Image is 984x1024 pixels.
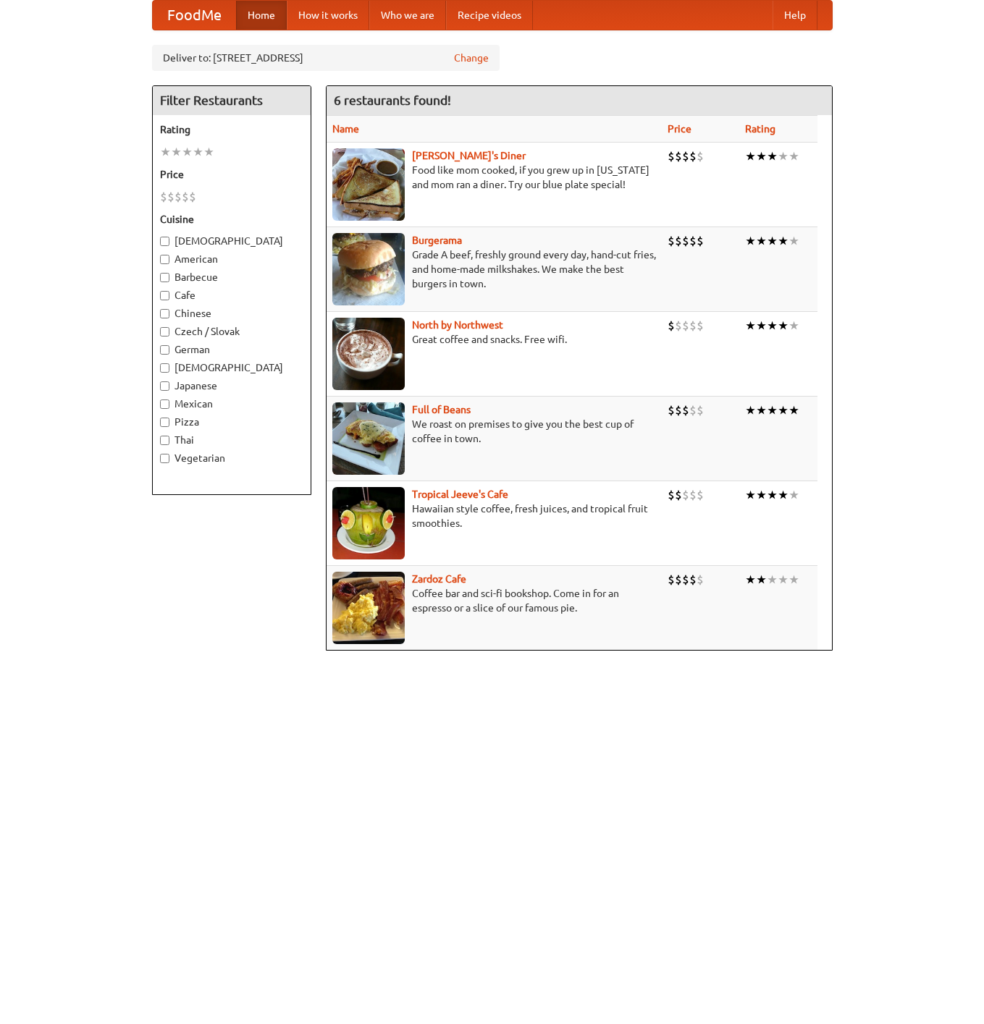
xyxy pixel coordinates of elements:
[778,402,789,418] li: ★
[332,123,359,135] a: Name
[332,318,405,390] img: north.jpg
[153,1,236,30] a: FoodMe
[789,572,799,588] li: ★
[675,487,682,503] li: $
[160,399,169,409] input: Mexican
[182,144,193,160] li: ★
[668,318,675,334] li: $
[412,319,503,331] b: North by Northwest
[682,233,689,249] li: $
[682,487,689,503] li: $
[789,487,799,503] li: ★
[189,189,196,205] li: $
[332,402,405,475] img: beans.jpg
[174,189,182,205] li: $
[160,288,303,302] label: Cafe
[745,572,756,588] li: ★
[332,247,656,291] p: Grade A beef, freshly ground every day, hand-cut fries, and home-made milkshakes. We make the bes...
[756,487,767,503] li: ★
[412,150,526,161] a: [PERSON_NAME]'s Diner
[332,163,656,192] p: Food like mom cooked, if you grew up in [US_STATE] and mom ran a diner. Try our blue plate special!
[160,378,303,393] label: Japanese
[446,1,533,30] a: Recipe videos
[412,488,508,500] a: Tropical Jeeve's Cafe
[675,148,682,164] li: $
[160,306,303,321] label: Chinese
[160,234,303,248] label: [DEMOGRAPHIC_DATA]
[334,93,451,107] ng-pluralize: 6 restaurants found!
[778,572,789,588] li: ★
[675,402,682,418] li: $
[332,572,405,644] img: zardoz.jpg
[767,572,778,588] li: ★
[697,318,704,334] li: $
[767,402,778,418] li: ★
[745,148,756,164] li: ★
[412,404,471,415] a: Full of Beans
[332,417,656,446] p: We roast on premises to give you the best cup of coffee in town.
[160,270,303,284] label: Barbecue
[236,1,287,30] a: Home
[153,86,311,115] h4: Filter Restaurants
[745,318,756,334] li: ★
[454,51,489,65] a: Change
[160,397,303,411] label: Mexican
[789,318,799,334] li: ★
[689,318,697,334] li: $
[778,487,789,503] li: ★
[767,318,778,334] li: ★
[789,148,799,164] li: ★
[193,144,203,160] li: ★
[675,572,682,588] li: $
[160,381,169,391] input: Japanese
[697,487,704,503] li: $
[689,402,697,418] li: $
[160,363,169,373] input: [DEMOGRAPHIC_DATA]
[756,148,767,164] li: ★
[160,415,303,429] label: Pizza
[767,487,778,503] li: ★
[160,454,169,463] input: Vegetarian
[778,318,789,334] li: ★
[668,572,675,588] li: $
[160,433,303,447] label: Thai
[287,1,369,30] a: How it works
[160,342,303,357] label: German
[160,360,303,375] label: [DEMOGRAPHIC_DATA]
[160,237,169,246] input: [DEMOGRAPHIC_DATA]
[171,144,182,160] li: ★
[152,45,500,71] div: Deliver to: [STREET_ADDRESS]
[160,167,303,182] h5: Price
[756,233,767,249] li: ★
[689,233,697,249] li: $
[689,148,697,164] li: $
[697,402,704,418] li: $
[160,324,303,339] label: Czech / Slovak
[773,1,817,30] a: Help
[689,487,697,503] li: $
[745,123,775,135] a: Rating
[668,233,675,249] li: $
[160,212,303,227] h5: Cuisine
[745,233,756,249] li: ★
[675,318,682,334] li: $
[682,572,689,588] li: $
[160,189,167,205] li: $
[412,573,466,585] a: Zardoz Cafe
[668,123,691,135] a: Price
[778,233,789,249] li: ★
[412,234,462,246] b: Burgerama
[182,189,189,205] li: $
[160,255,169,264] input: American
[332,487,405,559] img: jeeves.jpg
[332,233,405,305] img: burgerama.jpg
[697,148,704,164] li: $
[203,144,214,160] li: ★
[160,451,303,465] label: Vegetarian
[778,148,789,164] li: ★
[697,572,704,588] li: $
[682,402,689,418] li: $
[160,418,169,427] input: Pizza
